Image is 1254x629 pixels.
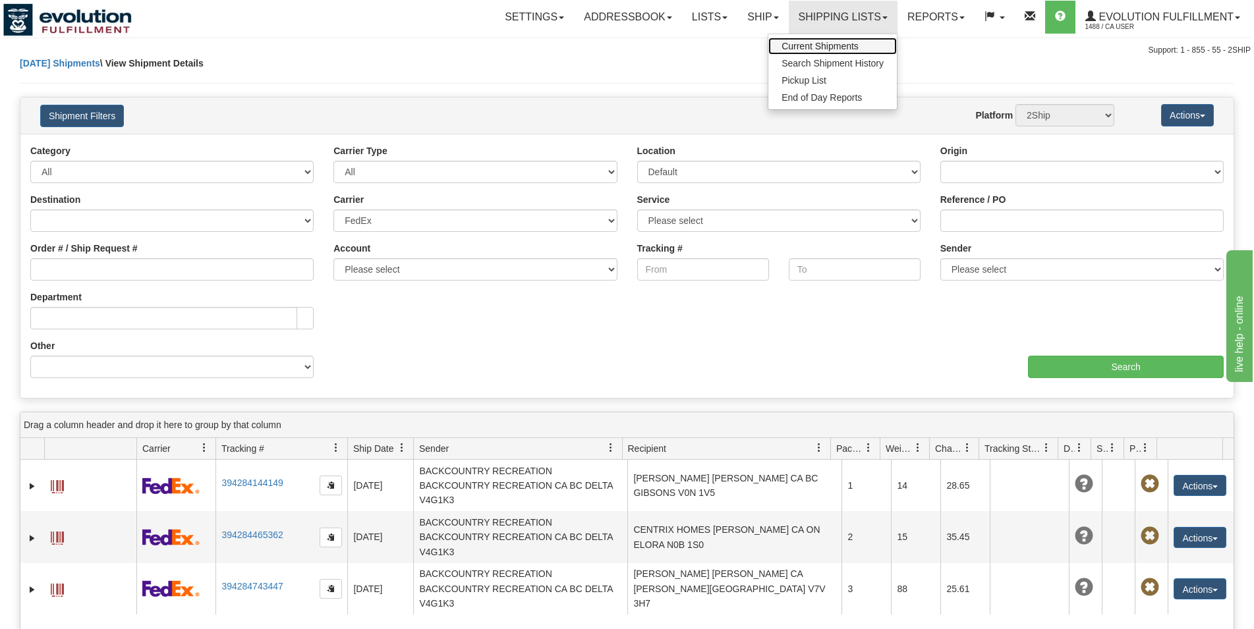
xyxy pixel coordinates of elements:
[891,460,940,511] td: 14
[1075,527,1093,545] span: Unknown
[30,290,82,304] label: Department
[221,442,264,455] span: Tracking #
[898,1,975,34] a: Reports
[1035,437,1058,459] a: Tracking Status filter column settings
[3,3,132,36] img: logo1488.jpg
[1174,578,1226,599] button: Actions
[347,511,413,562] td: [DATE]
[1097,442,1108,455] span: Shipment Issues
[20,58,100,68] a: [DATE] Shipments
[3,45,1251,56] div: Support: 1 - 855 - 55 - 2SHIP
[1141,527,1159,545] span: Pickup Not Assigned
[975,109,1013,122] label: Platform
[637,193,670,206] label: Service
[857,437,880,459] a: Packages filter column settings
[782,58,884,68] span: Search Shipment History
[935,442,963,455] span: Charge
[891,511,940,562] td: 15
[984,442,1042,455] span: Tracking Status
[1028,356,1224,378] input: Search
[789,1,898,34] a: Shipping lists
[637,258,769,281] input: From
[940,563,990,615] td: 25.61
[142,529,200,545] img: 2 - FedEx
[333,193,364,206] label: Carrier
[808,437,830,459] a: Recipient filter column settings
[940,242,971,255] label: Sender
[836,442,864,455] span: Packages
[391,437,413,459] a: Ship Date filter column settings
[768,55,897,72] a: Search Shipment History
[221,478,283,488] a: 394284144149
[637,242,683,255] label: Tracking #
[320,579,342,599] button: Copy to clipboard
[1161,104,1214,126] button: Actions
[956,437,979,459] a: Charge filter column settings
[320,476,342,495] button: Copy to clipboard
[940,511,990,562] td: 35.45
[627,563,841,615] td: [PERSON_NAME] [PERSON_NAME] CA [PERSON_NAME][GEOGRAPHIC_DATA] V7V 3H7
[20,412,1234,438] div: grid grouping header
[907,437,929,459] a: Weight filter column settings
[30,339,55,352] label: Other
[1134,437,1156,459] a: Pickup Status filter column settings
[782,75,826,86] span: Pickup List
[768,89,897,106] a: End of Day Reports
[841,563,891,615] td: 3
[333,242,370,255] label: Account
[1129,442,1141,455] span: Pickup Status
[1096,11,1234,22] span: Evolution Fulfillment
[30,242,138,255] label: Order # / Ship Request #
[1174,475,1226,496] button: Actions
[1075,578,1093,597] span: Unknown
[886,442,913,455] span: Weight
[1101,437,1124,459] a: Shipment Issues filter column settings
[353,442,393,455] span: Ship Date
[1141,578,1159,597] span: Pickup Not Assigned
[768,72,897,89] a: Pickup List
[51,474,64,495] a: Label
[142,580,200,597] img: 2 - FedEx
[325,437,347,459] a: Tracking # filter column settings
[30,193,80,206] label: Destination
[782,92,862,103] span: End of Day Reports
[1068,437,1091,459] a: Delivery Status filter column settings
[193,437,215,459] a: Carrier filter column settings
[940,144,967,157] label: Origin
[221,530,283,540] a: 394284465362
[1174,527,1226,548] button: Actions
[30,144,71,157] label: Category
[495,1,574,34] a: Settings
[413,563,627,615] td: BACKCOUNTRY RECREATION BACKCOUNTRY RECREATION CA BC DELTA V4G1K3
[841,511,891,562] td: 2
[347,563,413,615] td: [DATE]
[51,526,64,547] a: Label
[1075,1,1250,34] a: Evolution Fulfillment 1488 / CA User
[637,144,675,157] label: Location
[347,460,413,511] td: [DATE]
[682,1,737,34] a: Lists
[768,38,897,55] a: Current Shipments
[51,578,64,599] a: Label
[320,528,342,547] button: Copy to clipboard
[100,58,204,68] span: \ View Shipment Details
[782,41,859,51] span: Current Shipments
[1064,442,1075,455] span: Delivery Status
[40,105,124,127] button: Shipment Filters
[413,511,627,562] td: BACKCOUNTRY RECREATION BACKCOUNTRY RECREATION CA BC DELTA V4G1K3
[419,442,449,455] span: Sender
[26,532,39,545] a: Expand
[26,583,39,596] a: Expand
[142,478,200,494] img: 2 - FedEx
[10,8,122,24] div: live help - online
[627,460,841,511] td: [PERSON_NAME] [PERSON_NAME] CA BC GIBSONS V0N 1V5
[627,511,841,562] td: CENTRIX HOMES [PERSON_NAME] CA ON ELORA N0B 1S0
[221,581,283,591] a: 394284743447
[628,442,666,455] span: Recipient
[600,437,622,459] a: Sender filter column settings
[142,442,171,455] span: Carrier
[789,258,921,281] input: To
[940,193,1006,206] label: Reference / PO
[413,460,627,511] td: BACKCOUNTRY RECREATION BACKCOUNTRY RECREATION CA BC DELTA V4G1K3
[1141,475,1159,493] span: Pickup Not Assigned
